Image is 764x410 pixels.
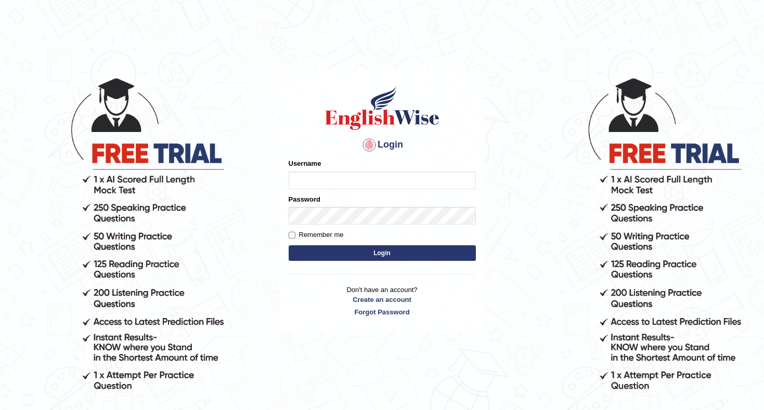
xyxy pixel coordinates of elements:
[289,230,344,240] label: Remember me
[289,232,295,239] input: Remember me
[289,307,476,317] a: Forgot Password
[289,285,476,317] p: Don't have an account?
[323,85,442,131] img: Logo of English Wise sign in for intelligent practice with AI
[289,194,320,204] label: Password
[289,295,476,305] a: Create an account
[289,245,476,261] button: Login
[289,158,321,168] label: Username
[289,137,476,153] h4: Login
